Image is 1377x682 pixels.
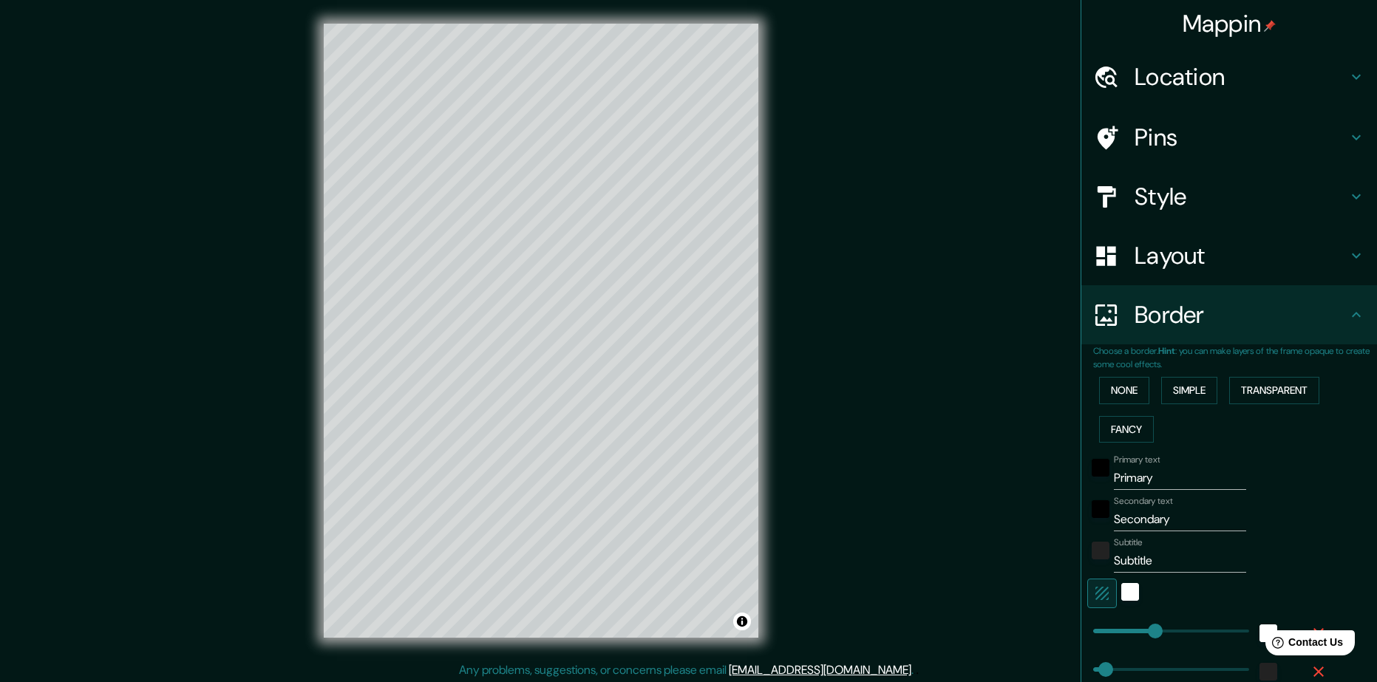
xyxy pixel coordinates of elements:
[1099,377,1149,404] button: None
[1135,182,1347,211] h4: Style
[1081,285,1377,344] div: Border
[729,662,911,678] a: [EMAIL_ADDRESS][DOMAIN_NAME]
[459,661,914,679] p: Any problems, suggestions, or concerns please email .
[1135,123,1347,152] h4: Pins
[1081,47,1377,106] div: Location
[1135,241,1347,270] h4: Layout
[1099,416,1154,443] button: Fancy
[1245,624,1361,666] iframe: Help widget launcher
[1135,300,1347,330] h4: Border
[1092,459,1109,477] button: black
[1121,583,1139,601] button: white
[1259,663,1277,681] button: color-222222
[1081,108,1377,167] div: Pins
[1135,62,1347,92] h4: Location
[1158,345,1175,357] b: Hint
[1114,454,1160,466] label: Primary text
[1092,542,1109,559] button: color-222222
[1114,495,1173,508] label: Secondary text
[1114,536,1143,549] label: Subtitle
[914,661,916,679] div: .
[1183,9,1276,38] h4: Mappin
[1161,377,1217,404] button: Simple
[1081,226,1377,285] div: Layout
[733,613,751,630] button: Toggle attribution
[916,661,919,679] div: .
[1081,167,1377,226] div: Style
[1264,20,1276,32] img: pin-icon.png
[1093,344,1377,371] p: Choose a border. : you can make layers of the frame opaque to create some cool effects.
[1229,377,1319,404] button: Transparent
[1092,500,1109,518] button: black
